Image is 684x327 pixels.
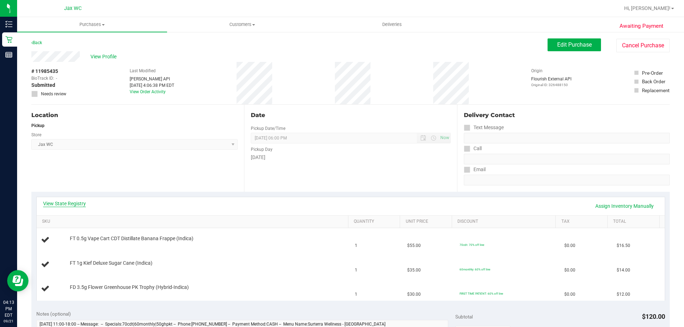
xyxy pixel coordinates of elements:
a: Unit Price [406,219,449,225]
span: Notes (optional) [36,311,71,317]
span: Customers [167,21,317,28]
span: View Profile [90,53,119,60]
span: FT 0.5g Vape Cart CDT Distillate Banana Frappe (Indica) [70,235,193,242]
inline-svg: Retail [5,36,12,43]
p: 09/21 [3,318,14,324]
inline-svg: Inventory [5,21,12,28]
span: FT 1g Kief Deluxe Sugar Cane (Indica) [70,260,152,267]
a: Back [31,40,42,45]
span: $55.00 [407,242,421,249]
span: $16.50 [617,242,630,249]
span: 1 [355,242,357,249]
span: $0.00 [564,267,575,274]
label: Origin [531,68,543,74]
a: Total [613,219,657,225]
span: Deliveries [373,21,411,28]
strong: Pickup [31,123,45,128]
label: Email [464,164,486,175]
div: Back Order [642,78,665,85]
span: Needs review [41,91,66,97]
div: Replacement [642,87,669,94]
span: 1 [355,291,357,298]
button: Edit Purchase [548,38,601,51]
span: Purchases [17,21,167,28]
div: [PERSON_NAME] API [130,76,174,82]
a: Discount [457,219,553,225]
label: Pickup Day [251,146,273,153]
a: Quantity [354,219,397,225]
input: Format: (999) 999-9999 [464,154,670,164]
a: Purchases [17,17,167,32]
div: [DATE] [251,154,450,161]
a: Assign Inventory Manually [591,200,658,212]
span: - [56,75,57,81]
span: FD 3.5g Flower Greenhouse PK Trophy (Hybrid-Indica) [70,284,189,291]
div: Delivery Contact [464,111,670,120]
a: Customers [167,17,317,32]
button: Cancel Purchase [616,39,670,52]
span: FIRST TIME PATIENT: 60% off line [460,292,503,295]
span: # 11985435 [31,68,58,75]
a: Deliveries [317,17,467,32]
span: $0.00 [564,242,575,249]
span: Awaiting Payment [620,22,663,30]
span: 1 [355,267,357,274]
label: Call [464,143,482,154]
p: 04:13 PM EDT [3,299,14,318]
div: Flourish External API [531,76,571,88]
span: $30.00 [407,291,421,298]
div: Date [251,111,450,120]
a: View State Registry [43,200,86,207]
label: Store [31,132,41,138]
span: BioTrack ID: [31,75,54,81]
div: [DATE] 4:06:38 PM EDT [130,82,174,89]
span: 70cdt: 70% off line [460,243,484,247]
span: Submitted [31,81,55,89]
div: Location [31,111,238,120]
span: Hi, [PERSON_NAME]! [624,5,670,11]
p: Original ID: 326488150 [531,82,571,88]
span: $0.00 [564,291,575,298]
a: Tax [561,219,605,225]
iframe: Resource center [7,270,28,291]
span: Subtotal [455,314,473,320]
a: SKU [42,219,345,225]
input: Format: (999) 999-9999 [464,133,670,143]
label: Pickup Date/Time [251,125,285,132]
inline-svg: Reports [5,51,12,58]
span: Edit Purchase [557,41,592,48]
label: Last Modified [130,68,156,74]
span: $12.00 [617,291,630,298]
span: $35.00 [407,267,421,274]
span: Jax WC [64,5,82,11]
span: $120.00 [642,313,665,320]
label: Text Message [464,122,504,133]
span: 60monthly: 60% off line [460,268,490,271]
a: View Order Activity [130,89,166,94]
span: $14.00 [617,267,630,274]
div: Pre-Order [642,69,663,77]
